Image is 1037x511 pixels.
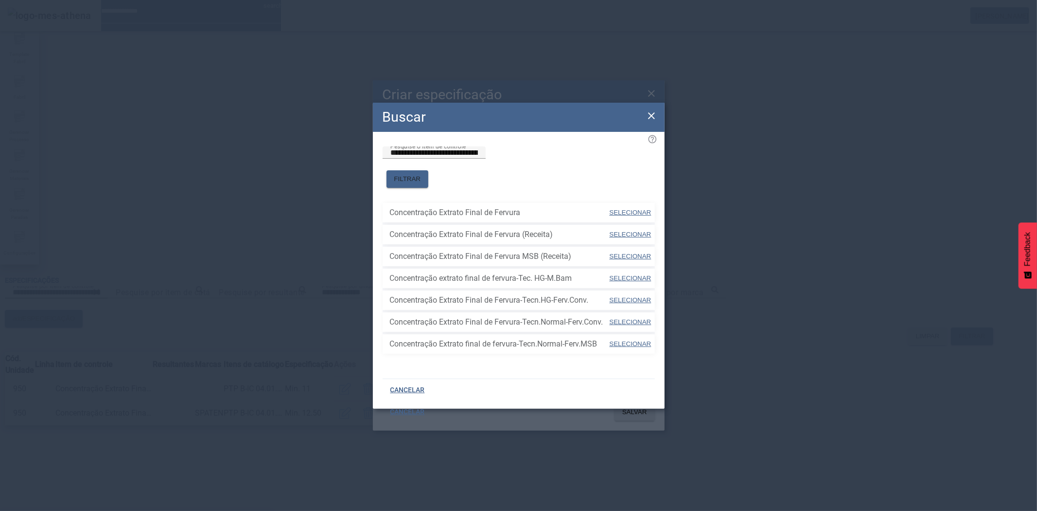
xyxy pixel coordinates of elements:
span: SELECIONAR [610,231,651,238]
span: FILTRAR [394,174,421,184]
button: Feedback - Mostrar pesquisa [1019,222,1037,289]
span: SELECIONAR [610,209,651,216]
button: SELECIONAR [608,270,652,287]
span: Concentração Extrato Final de Fervura (Receita) [390,229,609,240]
span: SALVAR [622,407,647,417]
button: CANCELAR [383,403,433,421]
button: SELECIONAR [608,204,652,221]
mat-label: Pesquise o item de controle [390,143,466,149]
span: Concentração extrato final de fervura-Tec. HG-M.Bam [390,273,609,284]
span: Feedback [1023,232,1032,266]
button: FILTRAR [387,170,429,188]
span: SELECIONAR [610,340,651,347]
span: Concentração Extrato final de fervura-Tecn.Normal-Ferv.MSB [390,338,609,350]
button: SELECIONAR [608,248,652,265]
span: Concentração Extrato Final de Fervura-Tecn.Normal-Ferv.Conv. [390,316,609,328]
span: Concentração Extrato Final de Fervura [390,207,609,219]
span: SELECIONAR [610,318,651,326]
span: SELECIONAR [610,274,651,282]
button: SALVAR [615,403,655,421]
span: CANCELAR [390,385,425,395]
span: SELECIONAR [610,253,651,260]
span: Concentração Extrato Final de Fervura MSB (Receita) [390,251,609,262]
button: CANCELAR [383,382,433,399]
span: SELECIONAR [610,296,651,304]
button: SELECIONAR [608,313,652,331]
button: SELECIONAR [608,335,652,353]
button: SELECIONAR [608,226,652,243]
button: SELECIONAR [608,292,652,309]
span: Concentração Extrato Final de Fervura-Tecn.HG-Ferv.Conv. [390,294,609,306]
span: CANCELAR [390,407,425,417]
